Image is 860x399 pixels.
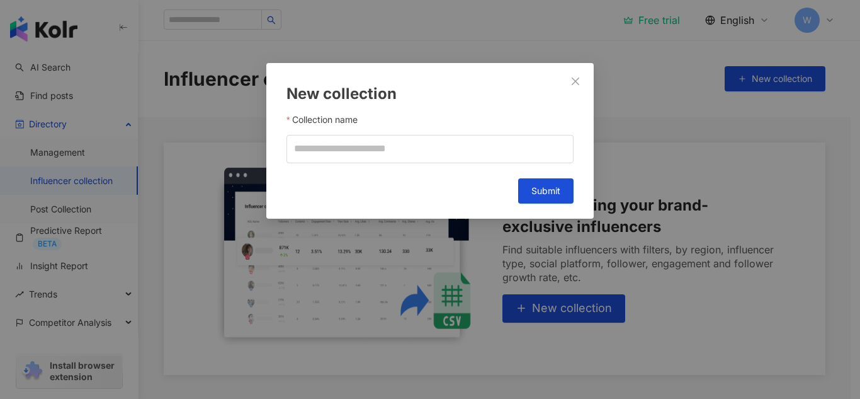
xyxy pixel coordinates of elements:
label: Collection name [286,110,366,130]
span: Submit [531,186,560,196]
div: New collection [286,83,574,105]
input: Collection name [286,135,574,163]
button: Close [563,69,588,94]
span: close [570,76,580,86]
button: Submit [518,178,574,204]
